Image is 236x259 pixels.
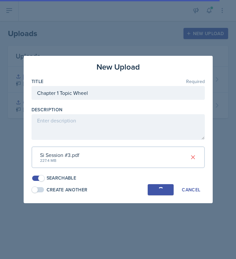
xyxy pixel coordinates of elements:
label: Description [32,106,63,113]
h3: New Upload [97,61,140,73]
div: Cancel [182,187,200,192]
span: Required [186,79,205,84]
button: Cancel [178,184,204,195]
div: Searchable [47,175,76,182]
div: Si Session #3.pdf [40,151,79,159]
label: Title [32,78,44,85]
input: Enter title [32,86,205,100]
div: Create Another [47,186,88,193]
div: 227.4 MB [40,158,79,163]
